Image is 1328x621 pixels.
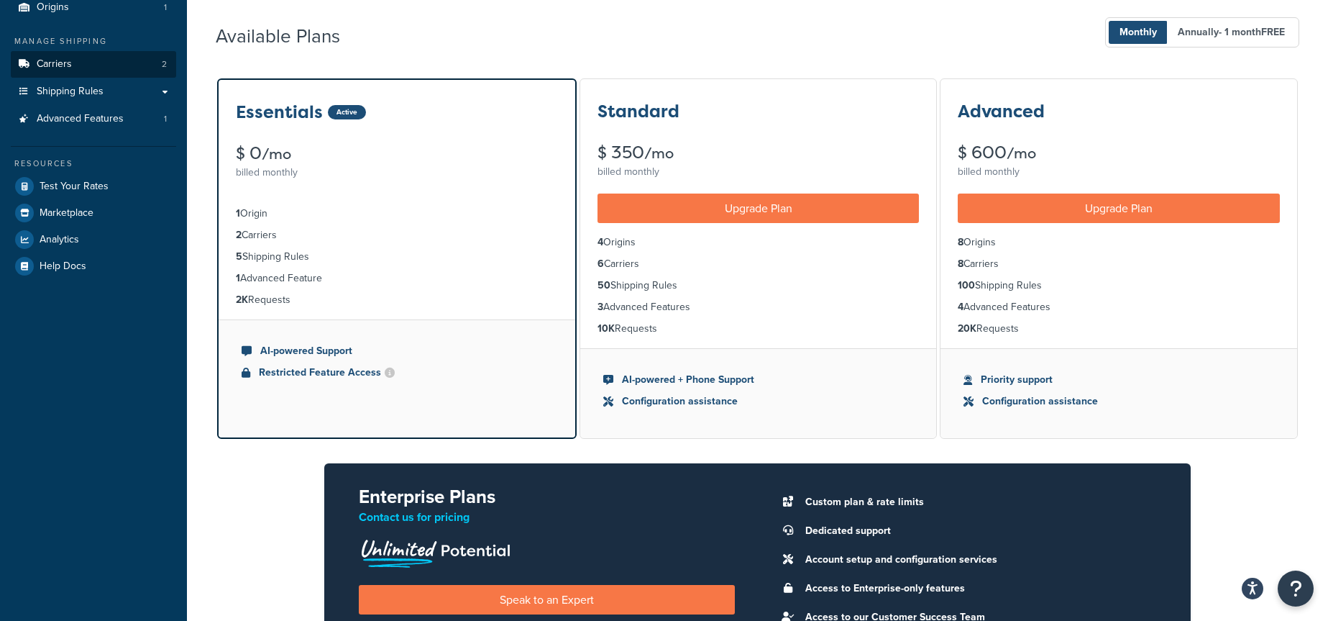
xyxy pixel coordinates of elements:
[1109,21,1168,44] span: Monthly
[11,106,176,132] a: Advanced Features 1
[597,194,920,223] a: Upgrade Plan
[1167,21,1296,44] span: Annually
[958,278,1280,294] li: Shipping Rules
[1278,571,1314,607] button: Open Resource Center
[963,394,1274,409] li: Configuration assistance
[958,299,1280,315] li: Advanced Features
[798,550,1157,570] li: Account setup and configuration services
[236,292,248,307] strong: 2K
[958,144,1280,162] div: $ 600
[37,113,124,125] span: Advanced Features
[162,58,167,71] span: 2
[11,227,176,253] a: Analytics
[597,299,603,314] strong: 3
[603,372,914,388] li: AI-powered + Phone Support
[597,321,615,336] strong: 10K
[597,256,920,272] li: Carriers
[11,106,176,132] li: Advanced Features
[958,235,963,250] strong: 8
[597,235,920,250] li: Origins
[359,507,735,527] p: Contact us for pricing
[242,365,552,381] li: Restricted Feature Access
[597,321,920,337] li: Requests
[958,321,976,336] strong: 20K
[359,535,511,568] img: Unlimited Potential
[40,207,93,219] span: Marketplace
[164,1,167,14] span: 1
[798,492,1157,512] li: Custom plan & rate limits
[1261,24,1285,40] b: FREE
[597,299,920,315] li: Advanced Features
[236,249,558,265] li: Shipping Rules
[644,143,674,163] small: /mo
[958,299,963,314] strong: 4
[359,585,735,615] a: Speak to an Expert
[236,271,240,286] strong: 1
[216,26,362,47] h2: Available Plans
[236,103,323,122] h3: Essentials
[597,256,604,271] strong: 6
[37,86,104,98] span: Shipping Rules
[958,321,1280,337] li: Requests
[359,486,735,507] h2: Enterprise Plans
[328,105,366,119] div: Active
[40,260,86,273] span: Help Docs
[164,113,167,125] span: 1
[236,227,558,243] li: Carriers
[11,158,176,170] div: Resources
[242,343,552,359] li: AI-powered Support
[11,200,176,226] a: Marketplace
[958,102,1045,121] h3: Advanced
[597,162,920,182] div: billed monthly
[597,144,920,162] div: $ 350
[11,253,176,279] a: Help Docs
[11,51,176,78] li: Carriers
[11,78,176,105] a: Shipping Rules
[597,278,610,293] strong: 50
[236,292,558,308] li: Requests
[236,271,558,286] li: Advanced Feature
[603,394,914,409] li: Configuration assistance
[40,181,109,193] span: Test Your Rates
[11,35,176,47] div: Manage Shipping
[958,194,1280,223] a: Upgrade Plan
[958,256,963,271] strong: 8
[236,206,240,221] strong: 1
[1219,24,1285,40] span: - 1 month
[40,234,79,246] span: Analytics
[597,235,603,250] strong: 4
[37,1,69,14] span: Origins
[236,249,242,264] strong: 5
[963,372,1274,388] li: Priority support
[236,227,242,242] strong: 2
[798,579,1157,599] li: Access to Enterprise-only features
[1105,17,1299,47] button: Monthly Annually- 1 monthFREE
[798,521,1157,541] li: Dedicated support
[958,162,1280,182] div: billed monthly
[236,206,558,222] li: Origin
[262,144,291,164] small: /mo
[11,51,176,78] a: Carriers 2
[37,58,72,71] span: Carriers
[11,173,176,199] a: Test Your Rates
[1007,143,1036,163] small: /mo
[236,145,558,163] div: $ 0
[958,256,1280,272] li: Carriers
[597,278,920,294] li: Shipping Rules
[597,102,679,121] h3: Standard
[958,235,1280,250] li: Origins
[236,163,558,183] div: billed monthly
[958,278,975,293] strong: 100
